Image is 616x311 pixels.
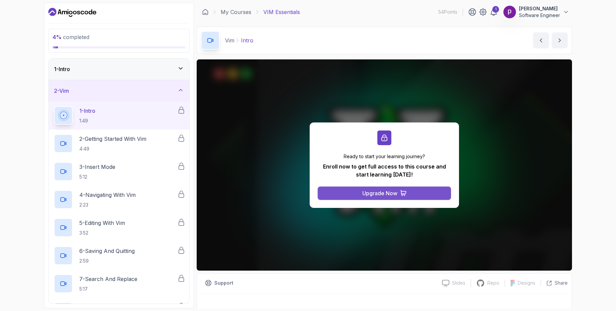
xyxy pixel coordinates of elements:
a: Dashboard [48,7,96,18]
img: user profile image [503,6,516,18]
p: 2:23 [79,202,136,208]
button: 6-Saving And Quitting2:59 [54,246,184,265]
div: Upgrade Now [362,189,397,197]
span: completed [53,34,89,40]
p: Support [214,280,233,286]
p: Enroll now to get full access to this course and start learning [DATE]! [318,163,451,179]
button: 7-Search And Replace5:17 [54,274,184,293]
p: Repo [487,280,499,286]
p: 54 Points [438,9,457,15]
button: Support button [201,278,237,288]
p: VIM Essentials [263,8,300,16]
button: 5-Editing With Vim3:52 [54,218,184,237]
p: Software Engineer [519,12,560,19]
p: 5:12 [79,174,115,180]
a: 1 [490,8,498,16]
button: 1-Intro [49,58,189,80]
a: Dashboard [202,9,209,15]
button: user profile image[PERSON_NAME]Software Engineer [503,5,569,19]
button: 2-Vim [49,80,189,101]
button: Upgrade Now [318,187,451,200]
p: Designs [518,280,535,286]
p: 8 - Visual Mode [79,303,116,311]
p: Intro [241,36,253,44]
button: 1-Intro1:49 [54,106,184,125]
p: 4:49 [79,145,146,152]
button: Share [541,280,568,286]
p: Share [555,280,568,286]
a: My Courses [221,8,251,16]
button: next content [552,32,568,48]
p: 5:17 [79,286,137,292]
p: 2:59 [79,258,135,264]
p: 3 - Insert Mode [79,163,115,171]
h3: 2 - Vim [54,87,69,95]
p: 6 - Saving And Quitting [79,247,135,255]
p: Slides [452,280,465,286]
button: previous content [533,32,549,48]
p: 5 - Editing With Vim [79,219,125,227]
h3: 1 - Intro [54,65,70,73]
p: 4 - Navigating With Vim [79,191,136,199]
div: 1 [492,6,499,13]
p: 1:49 [79,117,95,124]
p: 3:52 [79,230,125,236]
button: 3-Insert Mode5:12 [54,162,184,181]
button: 2-Getting Started With Vim4:49 [54,134,184,153]
p: Ready to start your learning journey? [318,153,451,160]
button: 4-Navigating With Vim2:23 [54,190,184,209]
p: Vim [225,36,234,44]
p: 1 - Intro [79,107,95,115]
p: 7 - Search And Replace [79,275,137,283]
span: 4 % [53,34,62,40]
p: 2 - Getting Started With Vim [79,135,146,143]
p: [PERSON_NAME] [519,5,560,12]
